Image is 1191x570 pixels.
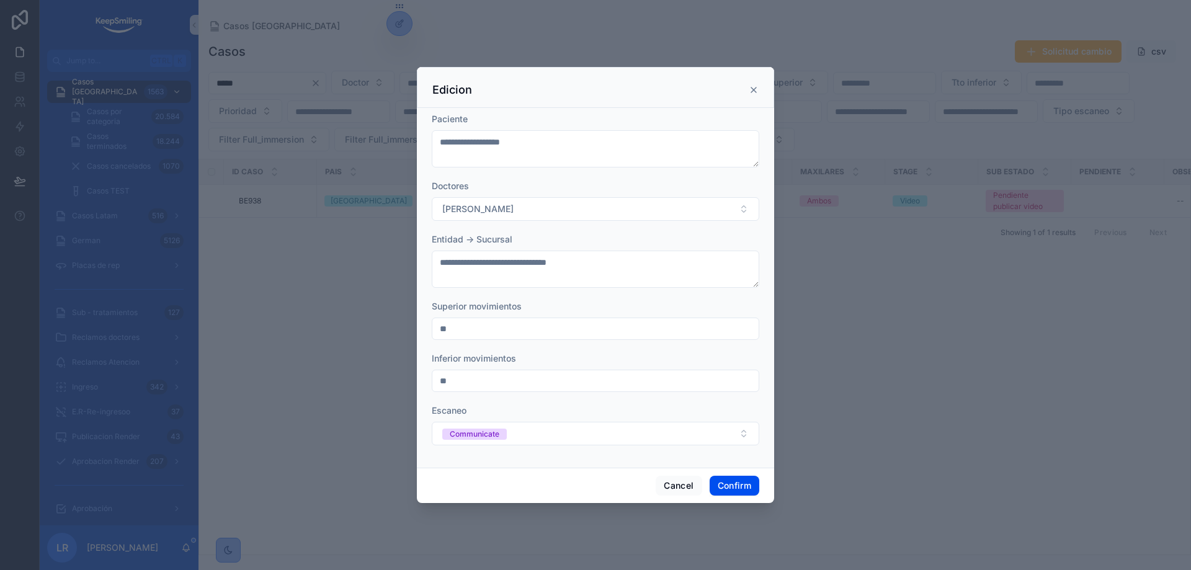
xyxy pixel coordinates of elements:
span: Superior movimientos [432,301,522,311]
button: Confirm [710,476,759,496]
button: Cancel [656,476,702,496]
button: Select Button [432,197,759,221]
div: Communicate [450,429,499,440]
h3: Edicion [432,82,472,97]
span: Inferior movimientos [432,353,516,363]
span: Entidad -> Sucursal [432,234,512,244]
button: Select Button [432,422,759,445]
span: Escaneo [432,405,466,416]
span: Paciente [432,114,468,124]
span: [PERSON_NAME] [442,203,514,215]
span: Doctores [432,180,469,191]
